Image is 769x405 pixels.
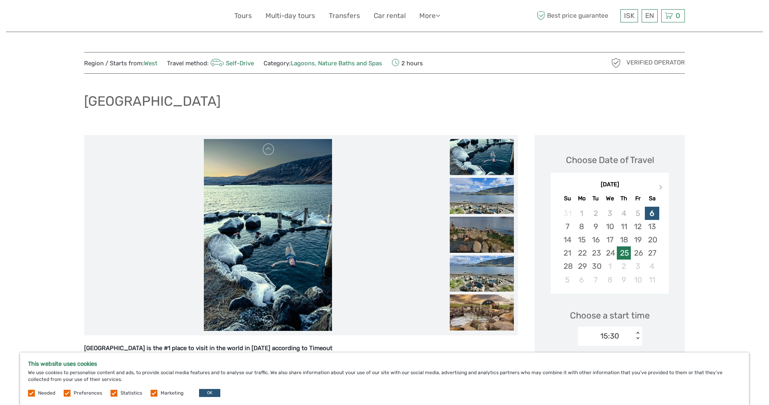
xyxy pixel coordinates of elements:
div: Choose Friday, September 19th, 2025 [631,233,645,246]
img: 5dd8bad316804e728ad2665f27bfab4a_slider_thumbnail.jpeg [450,294,514,330]
div: We use cookies to personalise content and ads, to provide social media features and to analyse ou... [20,353,749,405]
div: 15:30 [600,331,619,341]
span: Region / Starts from: [84,59,157,68]
div: Sa [645,193,659,204]
label: Needed [38,390,55,397]
img: 5e66f12124ad41c3b7a08f065623999d_slider_thumbnail.png [450,178,514,214]
div: Choose Tuesday, September 9th, 2025 [589,220,603,233]
div: Choose Thursday, September 18th, 2025 [617,233,631,246]
div: Choose Saturday, September 20th, 2025 [645,233,659,246]
div: month 2025-09 [553,207,666,286]
div: Choose Saturday, October 4th, 2025 [645,260,659,273]
div: Choose Thursday, September 11th, 2025 [617,220,631,233]
div: Not available Friday, September 5th, 2025 [631,207,645,220]
div: Choose Wednesday, October 8th, 2025 [603,273,617,286]
div: Choose Friday, September 12th, 2025 [631,220,645,233]
div: Choose Friday, October 10th, 2025 [631,273,645,286]
h1: [GEOGRAPHIC_DATA] [84,93,221,109]
div: Choose Wednesday, October 1st, 2025 [603,260,617,273]
a: Self-Drive [209,60,254,67]
span: 0 [674,12,681,20]
a: Car rental [374,10,406,22]
div: < > [634,332,641,340]
img: af4ab10c768a4732ad7a6da2976e3409_slider_thumbnail.jpeg [450,217,514,253]
label: Marketing [161,390,183,397]
div: Choose Wednesday, September 24th, 2025 [603,246,617,260]
div: Choose Monday, September 29th, 2025 [575,260,589,273]
div: Choose Monday, September 22nd, 2025 [575,246,589,260]
div: [DATE] [551,181,669,189]
div: Choose Sunday, September 14th, 2025 [560,233,574,246]
a: Transfers [329,10,360,22]
a: Lagoons, Nature Baths and Spas [291,60,382,67]
div: Choose Sunday, October 5th, 2025 [560,273,574,286]
div: Choose Monday, September 15th, 2025 [575,233,589,246]
div: Choose Sunday, September 7th, 2025 [560,220,574,233]
div: Not available Monday, September 1st, 2025 [575,207,589,220]
div: Choose Friday, October 3rd, 2025 [631,260,645,273]
div: Choose Saturday, September 6th, 2025 [645,207,659,220]
div: Choose Wednesday, September 10th, 2025 [603,220,617,233]
a: West [144,60,157,67]
div: Mo [575,193,589,204]
div: Not available Sunday, August 31st, 2025 [560,207,574,220]
span: Travel method: [167,57,254,69]
span: ISK [624,12,634,20]
div: Choose Wednesday, September 17th, 2025 [603,233,617,246]
button: Next Month [655,183,668,195]
div: Choose Monday, October 6th, 2025 [575,273,589,286]
div: Choose Tuesday, September 30th, 2025 [589,260,603,273]
span: Choose a start time [570,309,650,322]
span: Best price guarantee [535,9,618,22]
div: Choose Thursday, September 25th, 2025 [617,246,631,260]
span: 2 hours [392,57,423,69]
div: Choose Thursday, October 2nd, 2025 [617,260,631,273]
div: We [603,193,617,204]
div: Choose Date of Travel [566,154,654,166]
img: verified_operator_grey_128.png [610,56,622,69]
div: Choose Sunday, September 28th, 2025 [560,260,574,273]
div: Not available Thursday, September 4th, 2025 [617,207,631,220]
div: Choose Tuesday, September 16th, 2025 [589,233,603,246]
img: 6eb0d329bf3a44b18dfac6a3346179fd_slider_thumbnail.jpeg [450,139,514,175]
label: Statistics [121,390,142,397]
div: Not available Wednesday, September 3rd, 2025 [603,207,617,220]
div: Choose Friday, September 26th, 2025 [631,246,645,260]
img: 6eb0d329bf3a44b18dfac6a3346179fd_main_slider.jpeg [204,139,332,331]
div: Tu [589,193,603,204]
div: Fr [631,193,645,204]
div: Choose Saturday, September 13th, 2025 [645,220,659,233]
div: Choose Saturday, September 27th, 2025 [645,246,659,260]
a: Tours [234,10,252,22]
div: Choose Sunday, September 21st, 2025 [560,246,574,260]
div: Th [617,193,631,204]
a: Multi-day tours [266,10,315,22]
h5: This website uses cookies [28,361,741,367]
div: Choose Saturday, October 11th, 2025 [645,273,659,286]
div: Su [560,193,574,204]
div: Choose Monday, September 8th, 2025 [575,220,589,233]
strong: [GEOGRAPHIC_DATA] is the #1 place to visit in the world in [DATE] according to Timeout [84,345,332,352]
span: Verified Operator [626,58,685,67]
span: Category: [264,59,382,68]
div: EN [642,9,658,22]
div: Not available Tuesday, September 2nd, 2025 [589,207,603,220]
div: Choose Thursday, October 9th, 2025 [617,273,631,286]
label: Preferences [74,390,102,397]
div: Choose Tuesday, September 23rd, 2025 [589,246,603,260]
button: OK [199,389,220,397]
a: More [419,10,440,22]
div: Choose Tuesday, October 7th, 2025 [589,273,603,286]
img: 6dfce7681f7a47258b2796e06370fbee_slider_thumbnail.jpeg [450,256,514,292]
